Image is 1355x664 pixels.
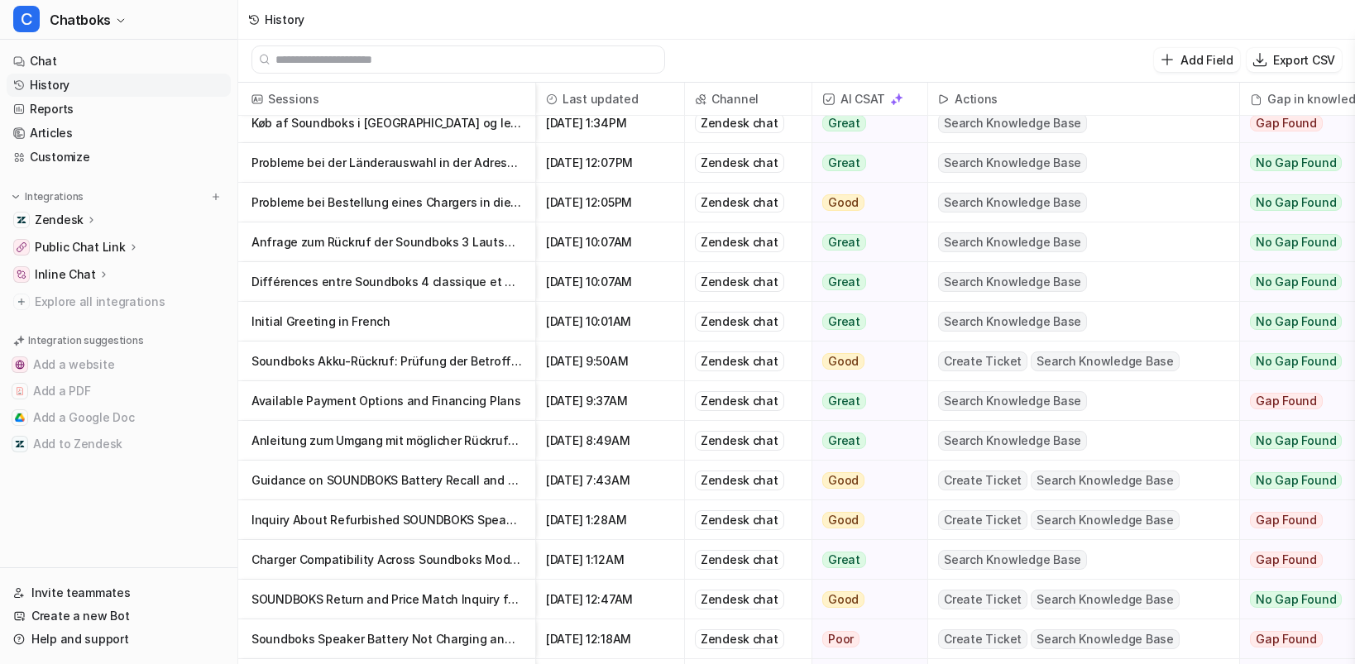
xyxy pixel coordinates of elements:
[812,143,917,183] button: Great
[15,386,25,396] img: Add a PDF
[543,381,677,421] span: [DATE] 9:37AM
[13,294,30,310] img: explore all integrations
[938,550,1087,570] span: Search Knowledge Base
[1250,393,1323,409] span: Gap Found
[812,500,917,540] button: Good
[1250,353,1342,370] span: No Gap Found
[543,103,677,143] span: [DATE] 1:34PM
[543,222,677,262] span: [DATE] 10:07AM
[543,342,677,381] span: [DATE] 9:50AM
[1250,155,1342,171] span: No Gap Found
[938,113,1087,133] span: Search Knowledge Base
[13,6,40,32] span: C
[695,153,784,173] div: Zendesk chat
[265,11,304,28] div: History
[695,391,784,411] div: Zendesk chat
[1250,552,1323,568] span: Gap Found
[812,421,917,461] button: Great
[812,381,917,421] button: Great
[822,313,866,330] span: Great
[819,83,921,116] span: AI CSAT
[7,74,231,97] a: History
[812,540,917,580] button: Great
[1250,432,1342,449] span: No Gap Found
[543,619,677,659] span: [DATE] 12:18AM
[692,83,805,116] span: Channel
[7,290,231,313] a: Explore all integrations
[938,471,1027,490] span: Create Ticket
[812,302,917,342] button: Great
[251,381,522,421] p: Available Payment Options and Financing Plans
[7,189,89,205] button: Integrations
[1031,629,1180,649] span: Search Knowledge Base
[822,234,866,251] span: Great
[25,190,84,203] p: Integrations
[938,431,1087,451] span: Search Knowledge Base
[251,183,522,222] p: Probleme bei Bestellung eines Chargers in die [GEOGRAPHIC_DATA]
[1154,48,1239,72] button: Add Field
[7,122,231,145] a: Articles
[822,512,864,528] span: Good
[938,510,1027,530] span: Create Ticket
[695,590,784,609] div: Zendesk chat
[812,262,917,302] button: Great
[822,274,866,290] span: Great
[35,289,224,315] span: Explore all integrations
[15,360,25,370] img: Add a website
[938,391,1087,411] span: Search Knowledge Base
[35,266,96,283] p: Inline Chat
[17,215,26,225] img: Zendesk
[543,580,677,619] span: [DATE] 12:47AM
[35,239,126,256] p: Public Chat Link
[938,590,1027,609] span: Create Ticket
[7,98,231,121] a: Reports
[7,431,231,457] button: Add to ZendeskAdd to Zendesk
[17,242,26,252] img: Public Chat Link
[822,194,864,211] span: Good
[822,631,859,647] span: Poor
[822,353,864,370] span: Good
[7,50,231,73] a: Chat
[7,581,231,604] a: Invite teammates
[1250,512,1323,528] span: Gap Found
[15,413,25,423] img: Add a Google Doc
[543,421,677,461] span: [DATE] 8:49AM
[10,191,22,203] img: expand menu
[938,272,1087,292] span: Search Knowledge Base
[251,580,522,619] p: SOUNDBOKS Return and Price Match Inquiry for US Customer
[7,146,231,169] a: Customize
[543,500,677,540] span: [DATE] 1:28AM
[812,461,917,500] button: Good
[245,83,529,116] span: Sessions
[695,471,784,490] div: Zendesk chat
[1250,631,1323,647] span: Gap Found
[1250,274,1342,290] span: No Gap Found
[695,510,784,530] div: Zendesk chat
[7,378,231,404] button: Add a PDFAdd a PDF
[695,232,784,252] div: Zendesk chat
[251,103,522,143] p: Køb af Soundboks i [GEOGRAPHIC_DATA] og leveringsmuligheder
[1250,194,1342,211] span: No Gap Found
[251,143,522,183] p: Probleme bei der Länderauswahl in der Adressmaske des Onlineshops
[1250,472,1342,489] span: No Gap Found
[251,619,522,659] p: Soundboks Speaker Battery Not Charging and Support Escalation
[938,629,1027,649] span: Create Ticket
[17,270,26,279] img: Inline Chat
[543,83,677,116] span: Last updated
[1180,51,1233,69] p: Add Field
[695,550,784,570] div: Zendesk chat
[812,619,917,659] button: Poor
[543,302,677,342] span: [DATE] 10:01AM
[210,191,222,203] img: menu_add.svg
[812,580,917,619] button: Good
[1250,313,1342,330] span: No Gap Found
[938,232,1087,252] span: Search Knowledge Base
[812,222,917,262] button: Great
[822,432,866,449] span: Great
[251,421,522,461] p: Anleitung zum Umgang mit möglicher Rückrufaktion für SOUNDBOKS 3
[938,193,1087,213] span: Search Knowledge Base
[251,342,522,381] p: Soundboks Akku-Rückruf: Prüfung der Betroffenheit und Seriennummer
[822,155,866,171] span: Great
[7,604,231,628] a: Create a new Bot
[1031,510,1180,530] span: Search Knowledge Base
